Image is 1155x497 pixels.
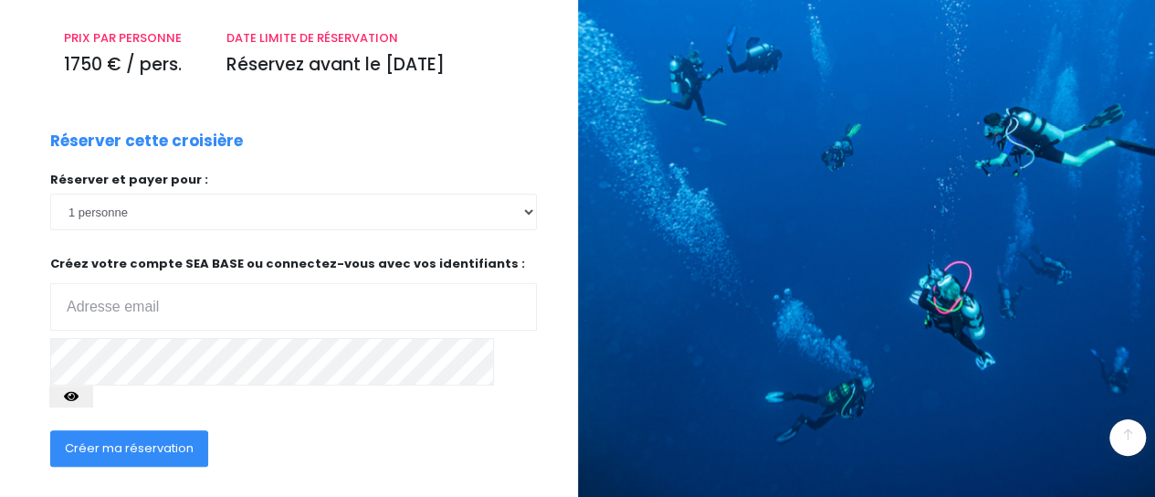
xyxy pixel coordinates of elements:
[64,52,198,79] p: 1750 € / pers.
[50,283,537,331] input: Adresse email
[50,130,243,153] p: Réserver cette croisière
[50,255,537,331] p: Créez votre compte SEA BASE ou connectez-vous avec vos identifiants :
[226,29,522,48] p: DATE LIMITE DE RÉSERVATION
[65,439,194,457] span: Créer ma réservation
[50,171,537,189] p: Réserver et payer pour :
[50,430,208,467] button: Créer ma réservation
[64,29,198,48] p: PRIX PAR PERSONNE
[226,52,522,79] p: Réservez avant le [DATE]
